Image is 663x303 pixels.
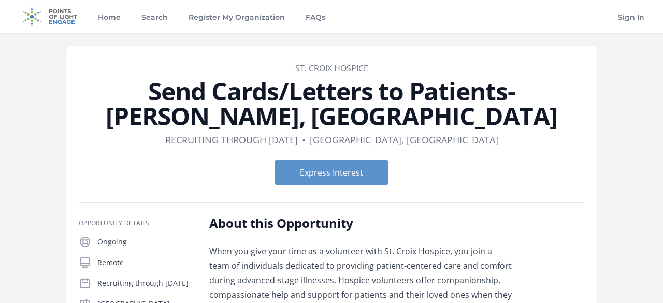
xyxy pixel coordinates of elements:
button: Express Interest [275,160,388,185]
div: • [302,133,306,147]
p: Remote [97,257,193,268]
a: St. Croix Hospice [295,63,368,74]
h2: About this Opportunity [209,215,512,232]
p: Recruiting through [DATE] [97,278,193,288]
h3: Opportunity Details [79,219,193,227]
dd: Recruiting through [DATE] [165,133,298,147]
p: Ongoing [97,237,193,247]
h1: Send Cards/Letters to Patients- [PERSON_NAME], [GEOGRAPHIC_DATA] [79,79,584,128]
dd: [GEOGRAPHIC_DATA], [GEOGRAPHIC_DATA] [310,133,498,147]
